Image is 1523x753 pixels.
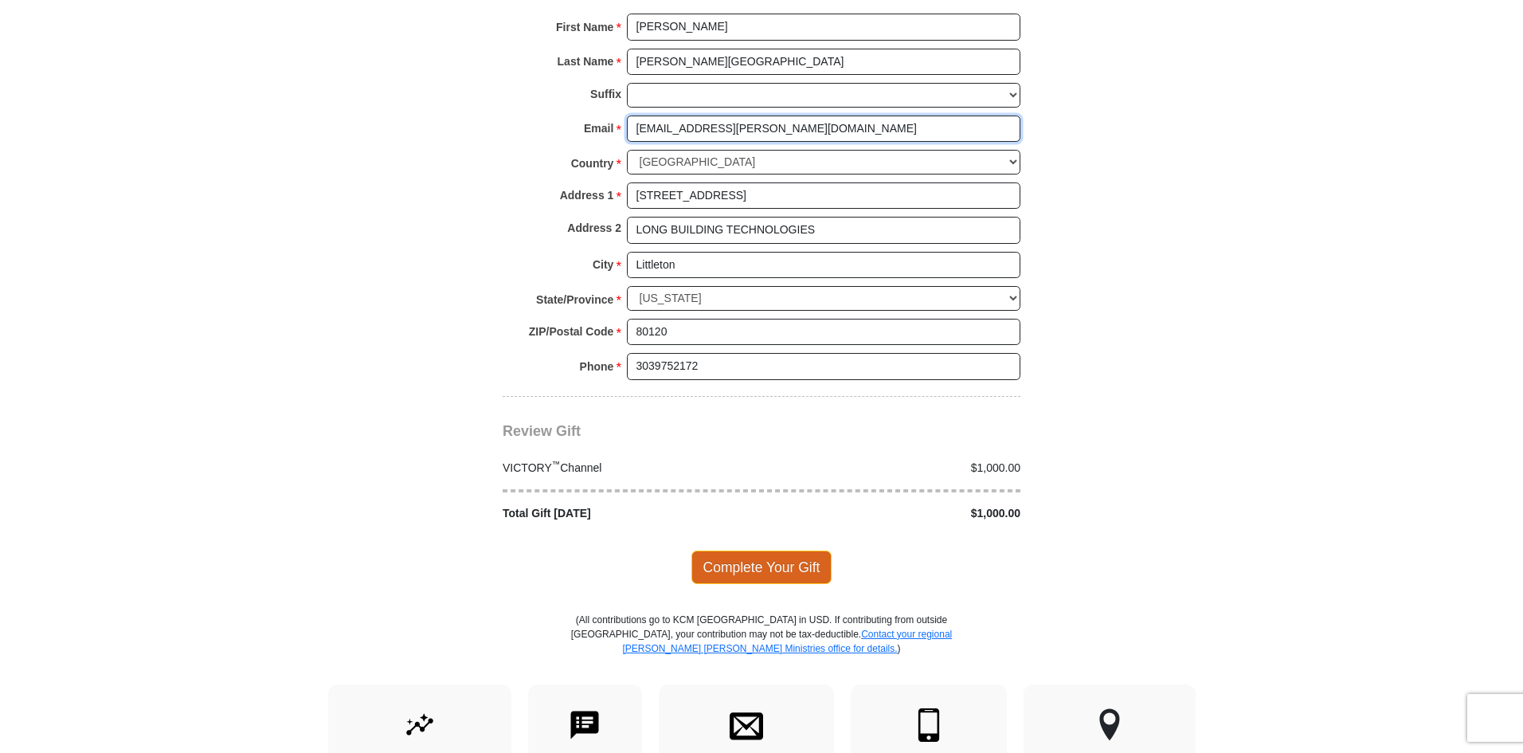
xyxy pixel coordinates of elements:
strong: Last Name [558,50,614,73]
img: mobile.svg [912,708,946,742]
strong: State/Province [536,288,613,311]
strong: Country [571,152,614,175]
strong: Address 2 [567,217,621,239]
a: Contact your regional [PERSON_NAME] [PERSON_NAME] Ministries office for details. [622,629,952,654]
strong: Address 1 [560,184,614,206]
strong: ZIP/Postal Code [529,320,614,343]
img: envelope.svg [730,708,763,742]
strong: Email [584,117,613,139]
img: other-region [1098,708,1121,742]
strong: First Name [556,16,613,38]
span: Complete Your Gift [691,551,832,584]
img: give-by-stock.svg [403,708,437,742]
div: VICTORY Channel [495,460,762,477]
img: text-to-give.svg [568,708,601,742]
span: Review Gift [503,423,581,439]
sup: ™ [552,459,561,469]
p: (All contributions go to KCM [GEOGRAPHIC_DATA] in USD. If contributing from outside [GEOGRAPHIC_D... [570,613,953,684]
div: Total Gift [DATE] [495,505,762,522]
div: $1,000.00 [761,505,1029,522]
div: $1,000.00 [761,460,1029,477]
strong: Suffix [590,83,621,105]
strong: City [593,253,613,276]
strong: Phone [580,355,614,378]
